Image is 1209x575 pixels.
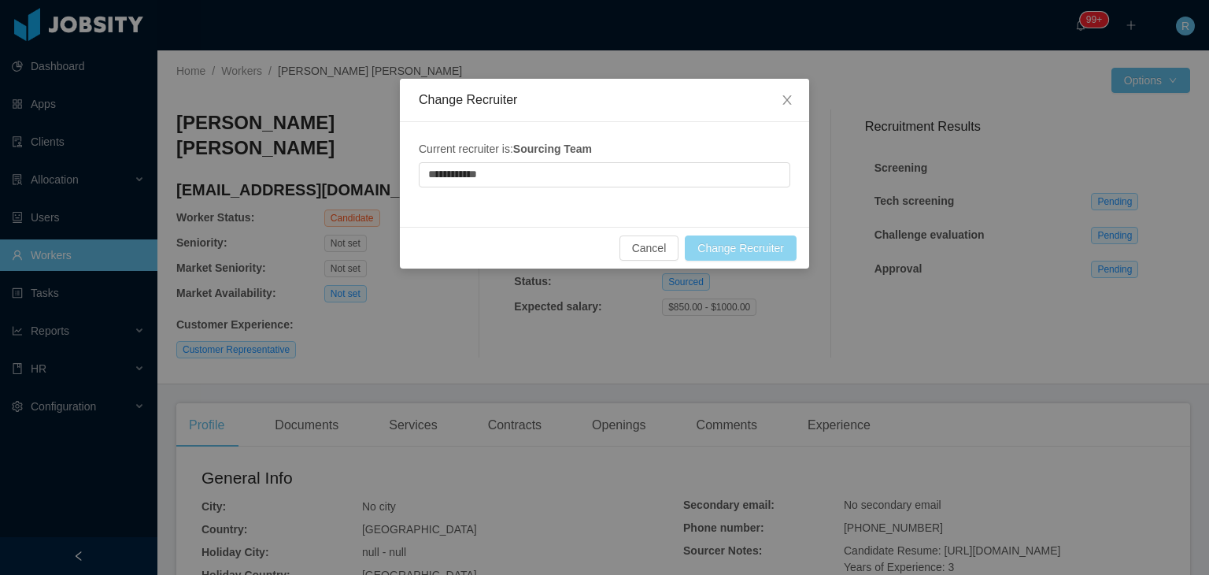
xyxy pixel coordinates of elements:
[419,91,790,109] div: Change Recruiter
[513,143,592,155] strong: Sourcing Team
[781,94,793,106] i: icon: close
[685,236,797,261] button: Change Recruiter
[419,143,592,155] span: Current recruiter is:
[619,236,679,261] button: Cancel
[765,79,809,123] button: Close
